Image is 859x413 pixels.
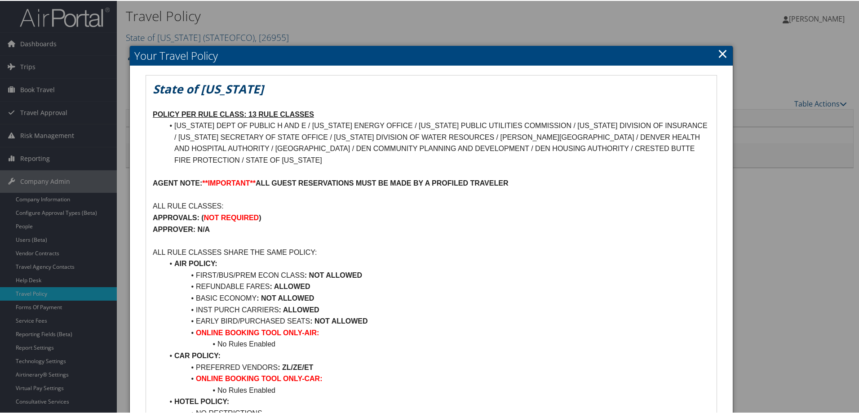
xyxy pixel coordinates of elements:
em: State of [US_STATE] [153,80,264,96]
li: PREFERRED VENDORS [164,361,710,373]
h2: Your Travel Policy [130,45,733,65]
u: POLICY PER RULE CLASS: 13 RULE CLASSES [153,110,314,117]
li: [US_STATE] DEPT OF PUBLIC H AND E / [US_STATE] ENERGY OFFICE / [US_STATE] PUBLIC UTILITIES COMMIS... [164,119,710,165]
strong: ALL GUEST RESERVATIONS MUST BE MADE BY A PROFILED TRAVELER [256,178,508,186]
strong: ) [259,213,261,221]
strong: : NOT ALLOWED [305,271,362,278]
strong: CAR POLICY: [174,351,221,359]
strong: APPROVALS: ( [153,213,204,221]
li: INST PURCH CARRIERS [164,303,710,315]
strong: : NOT ALLOWED [257,293,314,301]
strong: AIR POLICY: [174,259,217,266]
li: No Rules Enabled [164,384,710,395]
strong: : NOT ALLOWED [310,316,368,324]
li: FIRST/BUS/PREM ECON CLASS [164,269,710,280]
strong: : ALLOWED [279,305,319,313]
p: ALL RULE CLASSES: [153,200,710,211]
strong: AGENT NOTE: [153,178,202,186]
li: REFUNDABLE FARES [164,280,710,292]
strong: ONLINE BOOKING TOOL ONLY-CAR: [196,374,323,382]
li: BASIC ECONOMY [164,292,710,303]
p: ALL RULE CLASSES SHARE THE SAME POLICY: [153,246,710,258]
a: Close [717,44,728,62]
strong: NOT REQUIRED [204,213,259,221]
strong: APPROVER: N/A [153,225,210,232]
li: EARLY BIRD/PURCHASED SEATS [164,315,710,326]
strong: HOTEL POLICY: [174,397,229,404]
strong: : ALLOWED [270,282,310,289]
strong: ONLINE BOOKING TOOL ONLY-AIR: [196,328,319,336]
li: No Rules Enabled [164,338,710,349]
strong: : ZL/ZE/ET [278,363,313,370]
